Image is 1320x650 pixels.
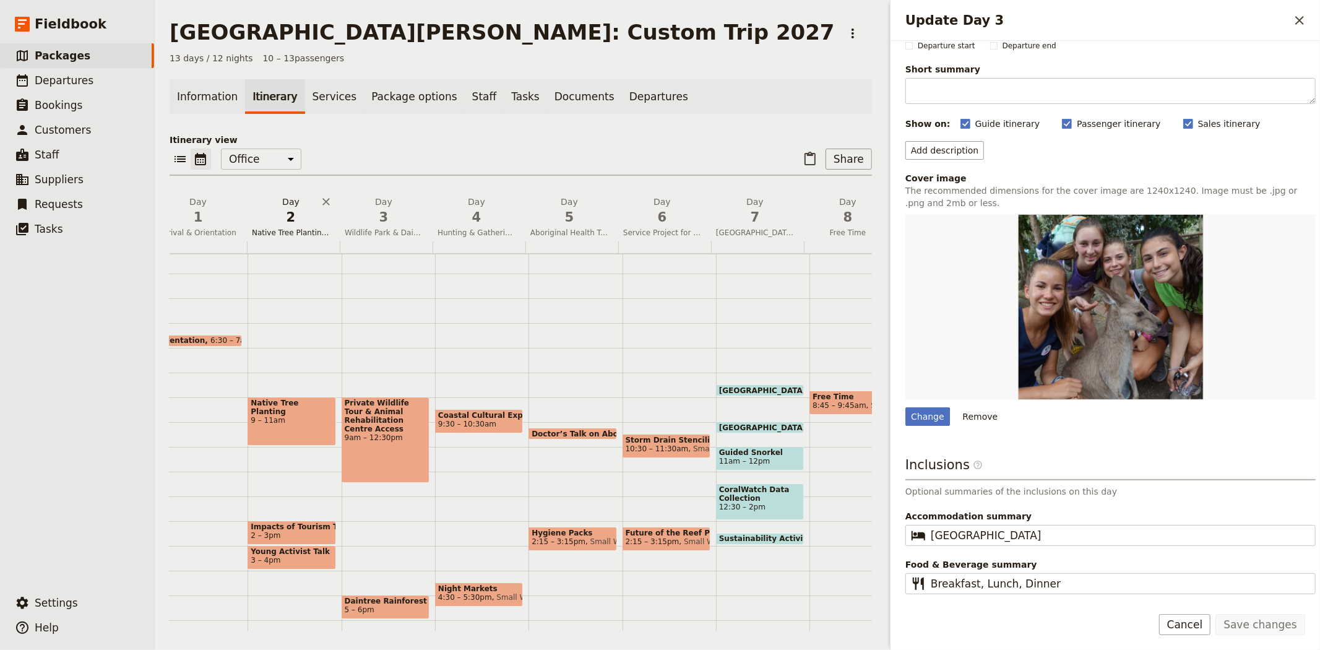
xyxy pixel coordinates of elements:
button: Save changes [1215,614,1305,635]
div: Native Tree Planting9 – 11am [248,397,335,446]
button: Day2Native Tree Planting & Impacts of Tourism & Local Activist talks [247,196,340,241]
img: https://d33jgr8dhgav85.cloudfront.net/638dda354696e2626e419d95/68b53321a0420423ef211625?Expires=1... [1018,214,1204,400]
span: Short summary [905,63,1316,76]
div: CoralWatch Data Collection12:30 – 2pm [716,483,804,520]
span: Free Time [813,392,894,401]
div: Orientation6:30 – 7am [154,335,242,347]
button: Remove [957,407,1004,426]
span: Departures [35,74,93,87]
span: Help [35,622,59,634]
span: 2 [252,208,330,227]
span: 2:15 – 3:15pm [626,537,679,546]
span: 5 – 6pm [345,605,374,614]
span: Storm Drain Stenciling: Advocacy for Marine Sustainability [626,436,707,444]
div: Sustainability Activity [716,533,804,545]
div: [GEOGRAPHIC_DATA] [716,384,804,396]
span: 2 – 3pm [251,531,280,540]
span: Packages [35,50,90,62]
span: Small World Journeys [688,444,772,453]
span: 2:15 – 3:15pm [532,537,585,546]
span: 6 [623,208,701,227]
span: ​ [911,576,926,591]
div: Young Activist Talk3 – 4pm [248,545,335,570]
span: Private Wildlife Tour & Animal Rehabilitation Centre Access [345,399,426,433]
span: 13 days / 12 nights [170,52,253,64]
span: Guide itinerary [975,118,1040,130]
span: Night Markets [438,584,520,593]
button: List view [170,149,191,170]
div: Storm Drain Stenciling: Advocacy for Marine Sustainability10:30 – 11:30amSmall World Journeys [623,434,710,458]
h2: Day [716,196,794,227]
span: Service Project for The Reef & Future of The Reef Presentation [618,228,706,238]
span: ​ [973,460,983,470]
span: 9:30 – 10:30am [438,420,496,428]
span: 10 – 13 passengers [263,52,345,64]
div: Show on: [905,118,951,130]
span: Orientation [157,336,210,345]
textarea: Short summary [905,78,1316,104]
button: Calendar view [191,149,211,170]
span: Native Tree Planting & Impacts of Tourism & Local Activist talks [247,228,335,238]
button: Paste itinerary item [800,149,821,170]
span: Small World Journeys [866,401,950,410]
span: Daintree Rainforest & Beach Eco-Lodge [345,597,426,605]
span: 3 [345,208,423,227]
span: Aboriginal Health Talk & Service Project [525,228,613,238]
span: Food & Beverage summary [905,558,1316,571]
span: 4 [438,208,515,227]
span: Impacts of Tourism Talk [251,522,332,531]
div: Doctor’s Talk on Aboriginal Health [528,428,616,440]
span: ​ [973,460,983,475]
span: 9am – 12:30pm [345,433,426,442]
button: Share [826,149,872,170]
h2: Update Day 3 [905,11,1289,30]
span: Requests [35,198,83,210]
span: Passenger itinerary [1077,118,1160,130]
span: 8:45 – 9:45am [813,401,866,410]
span: Bookings [35,99,82,111]
span: Young Activist Talk [251,547,332,556]
span: Hygiene Packs [532,529,613,537]
button: Actions [842,23,863,44]
h3: Inclusions [905,456,1316,480]
span: Accommodation summary [905,510,1316,522]
span: 11am – 12pm [719,457,770,466]
span: Settings [35,597,78,609]
button: Day1Arrival & Orientation [154,196,247,241]
p: Optional summaries of the inclusions on this day [905,485,1316,498]
div: Change [905,407,950,426]
button: Day3Wildlife Park & Daintree Rainforest [340,196,433,241]
span: Free Time [804,228,892,238]
span: Hunting & Gathering with Aboriginal Guides and Night Markets [433,228,520,238]
span: Customers [35,124,91,136]
span: 10:30 – 11:30am [626,444,689,453]
button: Day7[GEOGRAPHIC_DATA] Snorkelling & [GEOGRAPHIC_DATA] [711,196,804,241]
h2: Day [623,196,701,227]
div: Hygiene Packs2:15 – 3:15pmSmall World Journeys [528,527,616,551]
button: Cancel [1159,614,1211,635]
span: Departure end [1003,41,1056,51]
h2: Day [809,196,887,227]
span: Staff [35,149,59,161]
button: Delete day Native Tree Planting & Impacts of Tourism & Local Activist talks [320,196,332,208]
span: Small World Journeys [492,593,576,602]
button: Close drawer [1289,10,1310,31]
a: Services [305,79,365,114]
h2: Day [345,196,423,227]
div: Night Markets4:30 – 5:30pmSmall World Journeys [435,583,523,607]
span: Native Tree Planting [251,399,332,416]
h2: Day [159,196,237,227]
button: Day8Free Time [804,196,897,241]
span: 4:30 – 5:30pm [438,593,492,602]
span: Sustainability Activity [719,534,816,543]
div: Cover image [905,172,1316,184]
div: Daintree Rainforest & Beach Eco-Lodge5 – 6pm [342,595,429,619]
button: Day6Service Project for The Reef & Future of The Reef Presentation [618,196,711,241]
div: Guided Snorkel11am – 12pm [716,446,804,470]
span: Wildlife Park & Daintree Rainforest [340,228,428,238]
button: Add description [905,141,984,160]
span: 9 – 11am [251,416,332,425]
span: 6:30 – 7am [210,336,252,345]
a: Departures [622,79,696,114]
span: Small World Journeys [585,537,669,546]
